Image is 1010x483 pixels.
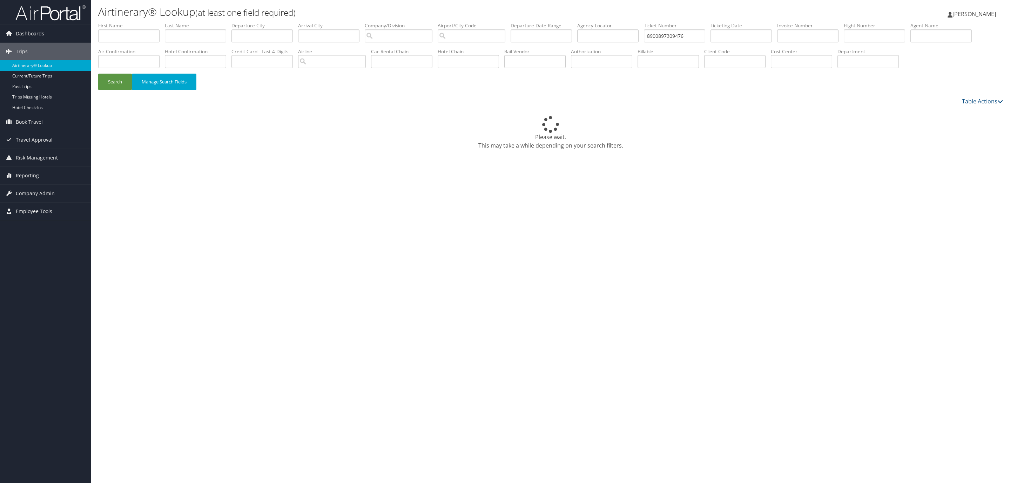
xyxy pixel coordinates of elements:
label: Departure City [231,22,298,29]
label: Billable [638,48,704,55]
label: Company/Division [365,22,438,29]
img: airportal-logo.png [15,5,86,21]
span: Risk Management [16,149,58,166]
label: Ticketing Date [711,22,777,29]
span: [PERSON_NAME] [952,10,996,18]
label: Ticket Number [644,22,711,29]
label: Arrival City [298,22,365,29]
a: [PERSON_NAME] [948,4,1003,25]
small: (at least one field required) [195,7,296,18]
label: Airline [298,48,371,55]
label: Cost Center [771,48,837,55]
h1: Airtinerary® Lookup [98,5,701,19]
label: Hotel Confirmation [165,48,231,55]
label: Departure Date Range [511,22,577,29]
label: Flight Number [844,22,910,29]
span: Company Admin [16,185,55,202]
label: Agent Name [910,22,977,29]
span: Reporting [16,167,39,184]
label: Department [837,48,904,55]
label: Airport/City Code [438,22,511,29]
div: Please wait. This may take a while depending on your search filters. [98,116,1003,150]
label: Invoice Number [777,22,844,29]
label: Client Code [704,48,771,55]
label: Car Rental Chain [371,48,438,55]
label: Last Name [165,22,231,29]
label: Rail Vendor [504,48,571,55]
label: Authorization [571,48,638,55]
span: Employee Tools [16,203,52,220]
span: Trips [16,43,28,60]
span: Dashboards [16,25,44,42]
label: Hotel Chain [438,48,504,55]
label: Air Confirmation [98,48,165,55]
label: Agency Locator [577,22,644,29]
button: Search [98,74,132,90]
label: First Name [98,22,165,29]
label: Credit Card - Last 4 Digits [231,48,298,55]
span: Travel Approval [16,131,53,149]
button: Manage Search Fields [132,74,196,90]
a: Table Actions [962,97,1003,105]
span: Book Travel [16,113,43,131]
